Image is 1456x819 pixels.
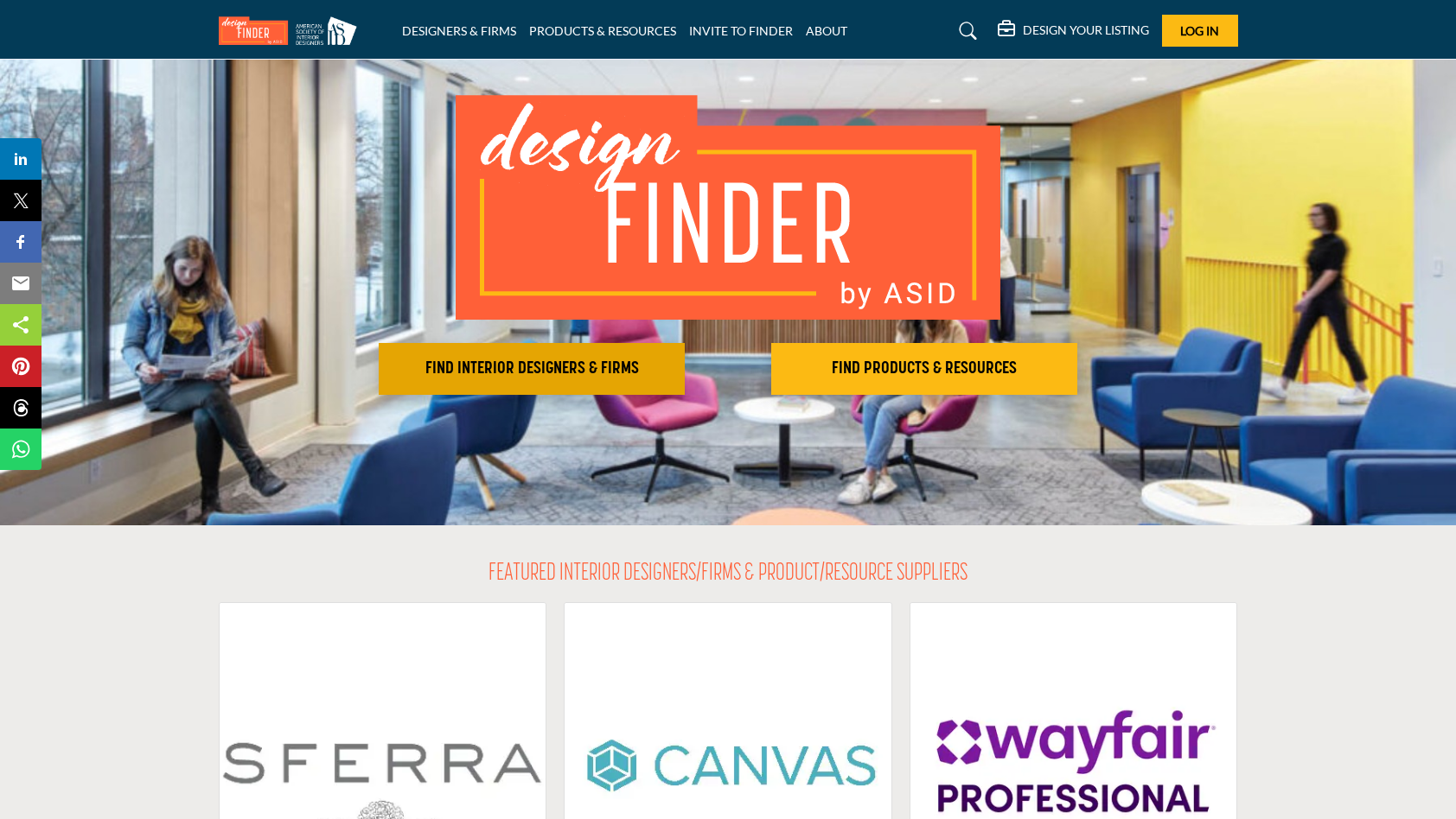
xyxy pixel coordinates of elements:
[1162,15,1238,47] button: Log In
[529,23,676,38] a: PRODUCTS & RESOURCES
[489,560,967,589] h2: FEATURED INTERIOR DESIGNERS/FIRMS & PRODUCT/RESOURCE SUPPLIERS
[776,359,1072,379] h2: FIND PRODUCTS & RESOURCES
[1023,22,1149,38] h5: DESIGN YOUR LISTING
[402,23,516,38] a: DESIGNERS & FIRMS
[384,359,680,379] h2: FIND INTERIOR DESIGNERS & FIRMS
[1180,23,1219,38] span: Log In
[942,17,988,45] a: Search
[771,343,1077,395] button: FIND PRODUCTS & RESOURCES
[456,95,1000,320] img: image
[219,16,366,45] img: Site Logo
[379,343,685,395] button: FIND INTERIOR DESIGNERS & FIRMS
[998,21,1149,41] div: DESIGN YOUR LISTING
[689,23,793,38] a: INVITE TO FINDER
[806,23,847,38] a: ABOUT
